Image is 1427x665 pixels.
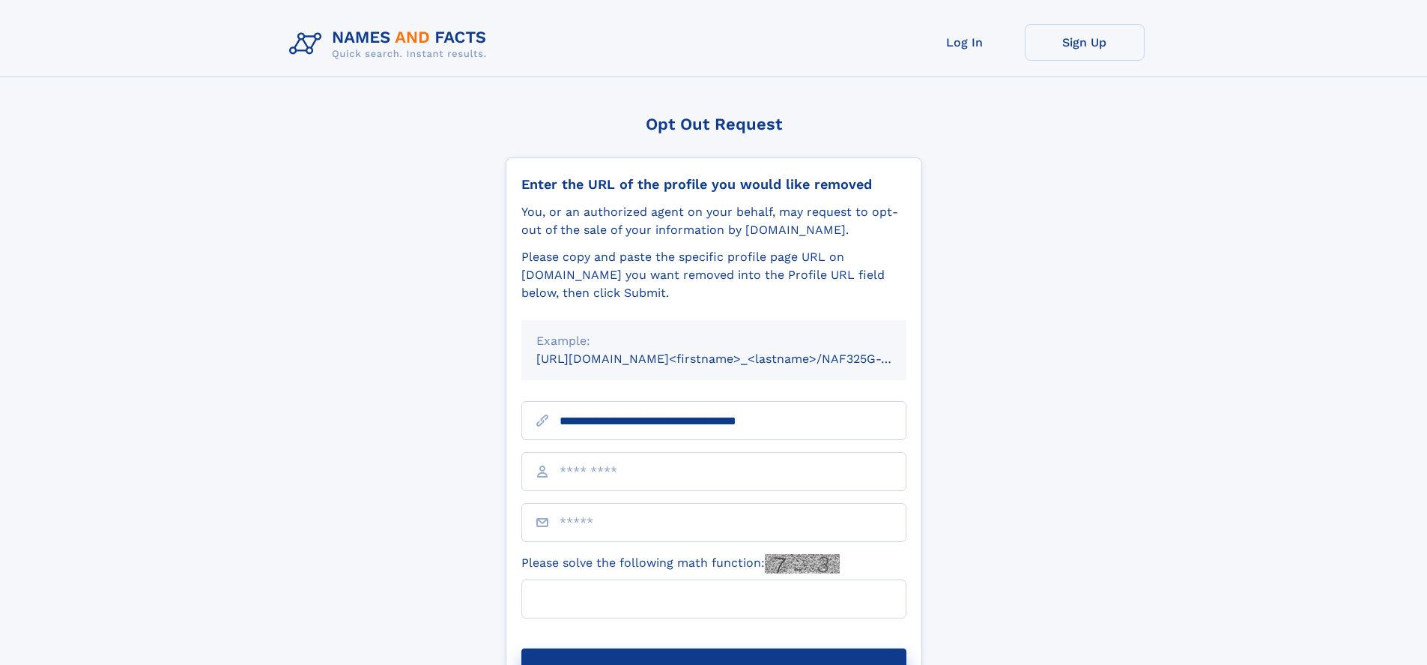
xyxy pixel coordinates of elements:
a: Log In [905,24,1025,61]
div: You, or an authorized agent on your behalf, may request to opt-out of the sale of your informatio... [521,203,906,239]
label: Please solve the following math function: [521,554,840,574]
a: Sign Up [1025,24,1145,61]
small: [URL][DOMAIN_NAME]<firstname>_<lastname>/NAF325G-xxxxxxxx [536,352,935,366]
div: Enter the URL of the profile you would like removed [521,176,906,193]
img: Logo Names and Facts [283,24,499,64]
div: Please copy and paste the specific profile page URL on [DOMAIN_NAME] you want removed into the Pr... [521,248,906,302]
div: Opt Out Request [506,115,922,133]
div: Example: [536,332,891,350]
